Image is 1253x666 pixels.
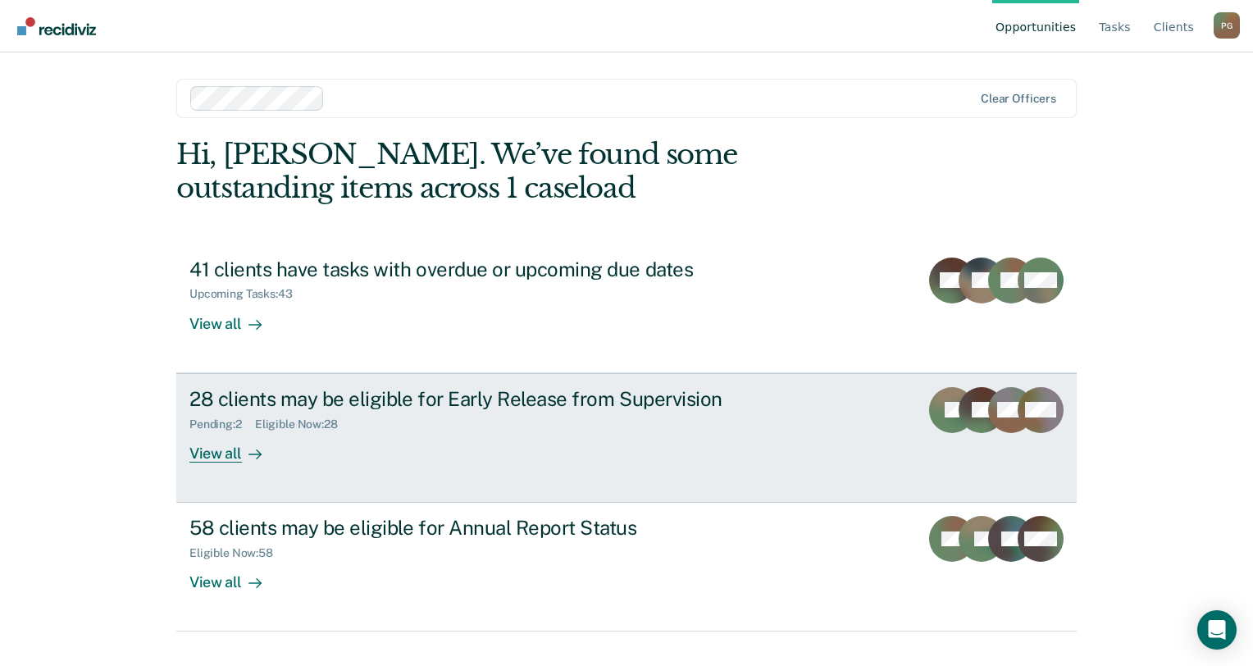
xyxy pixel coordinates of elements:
button: Profile dropdown button [1214,12,1240,39]
div: Hi, [PERSON_NAME]. We’ve found some outstanding items across 1 caseload [176,138,896,205]
img: Recidiviz [17,17,96,35]
div: Clear officers [981,92,1056,106]
div: P G [1214,12,1240,39]
div: Pending : 2 [189,417,255,431]
div: Eligible Now : 28 [255,417,351,431]
div: 41 clients have tasks with overdue or upcoming due dates [189,258,765,281]
div: Open Intercom Messenger [1197,610,1237,650]
a: 41 clients have tasks with overdue or upcoming due datesUpcoming Tasks:43View all [176,244,1077,373]
div: View all [189,301,281,333]
div: View all [189,431,281,463]
div: 28 clients may be eligible for Early Release from Supervision [189,387,765,411]
div: Eligible Now : 58 [189,546,286,560]
div: View all [189,560,281,592]
div: Upcoming Tasks : 43 [189,287,306,301]
a: 28 clients may be eligible for Early Release from SupervisionPending:2Eligible Now:28View all [176,373,1077,503]
a: 58 clients may be eligible for Annual Report StatusEligible Now:58View all [176,503,1077,632]
div: 58 clients may be eligible for Annual Report Status [189,516,765,540]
